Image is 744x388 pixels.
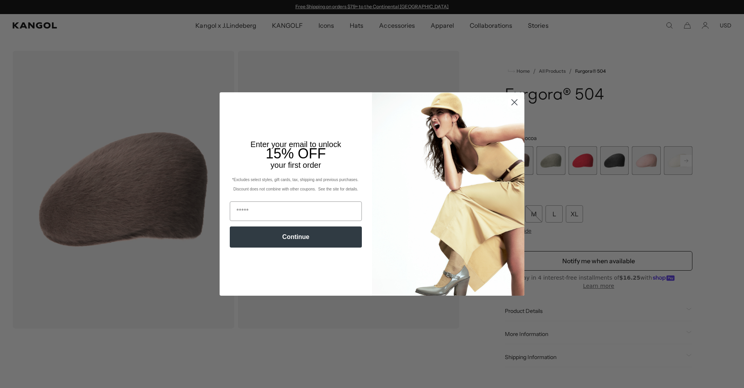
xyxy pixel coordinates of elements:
[232,178,359,191] span: *Excludes select styles, gift cards, tax, shipping and previous purchases. Discount does not comb...
[266,145,326,162] span: 15% OFF
[508,95,521,109] button: Close dialog
[230,226,362,248] button: Continue
[250,140,341,149] span: Enter your email to unlock
[270,161,321,169] span: your first order
[372,92,524,296] img: 93be19ad-e773-4382-80b9-c9d740c9197f.jpeg
[230,201,362,221] input: Email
